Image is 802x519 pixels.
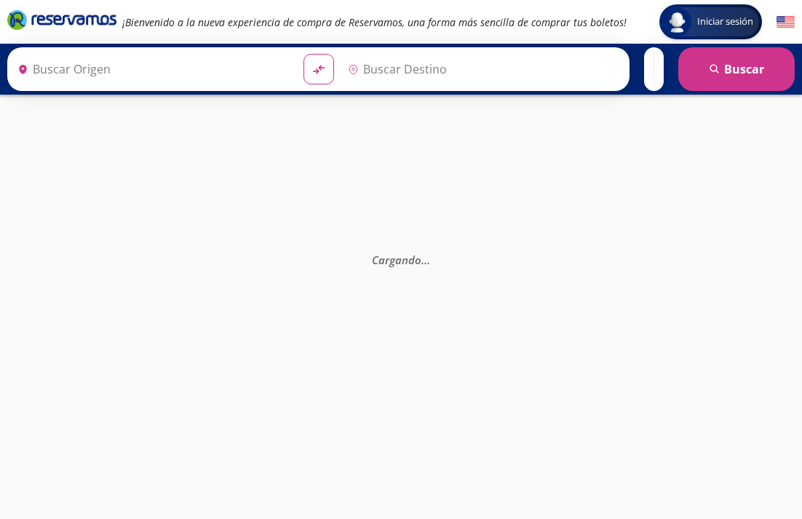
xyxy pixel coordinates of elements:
[691,15,759,29] span: Iniciar sesión
[7,9,116,35] a: Brand Logo
[342,51,622,87] input: Buscar Destino
[421,252,424,266] span: .
[777,13,795,31] button: English
[122,15,627,29] em: ¡Bienvenido a la nueva experiencia de compra de Reservamos, una forma más sencilla de comprar tus...
[424,252,427,266] span: .
[372,252,430,266] em: Cargando
[678,47,795,91] button: Buscar
[427,252,430,266] span: .
[12,51,292,87] input: Buscar Origen
[7,9,116,31] i: Brand Logo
